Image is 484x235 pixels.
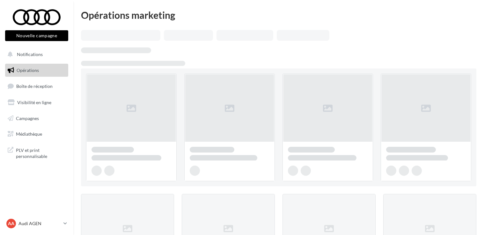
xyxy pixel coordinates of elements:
span: PLV et print personnalisable [16,146,66,160]
a: Visibilité en ligne [4,96,70,109]
button: Nouvelle campagne [5,30,68,41]
p: Audi AGEN [18,220,61,227]
a: Opérations [4,64,70,77]
a: Boîte de réception [4,79,70,93]
span: Médiathèque [16,131,42,137]
span: Notifications [17,52,43,57]
a: Campagnes [4,112,70,125]
span: AA [8,220,14,227]
span: Campagnes [16,115,39,121]
span: Opérations [17,68,39,73]
a: Médiathèque [4,127,70,141]
span: Boîte de réception [16,83,53,89]
div: Opérations marketing [81,10,476,20]
a: AA Audi AGEN [5,217,68,230]
a: PLV et print personnalisable [4,143,70,162]
span: Visibilité en ligne [17,100,51,105]
button: Notifications [4,48,67,61]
